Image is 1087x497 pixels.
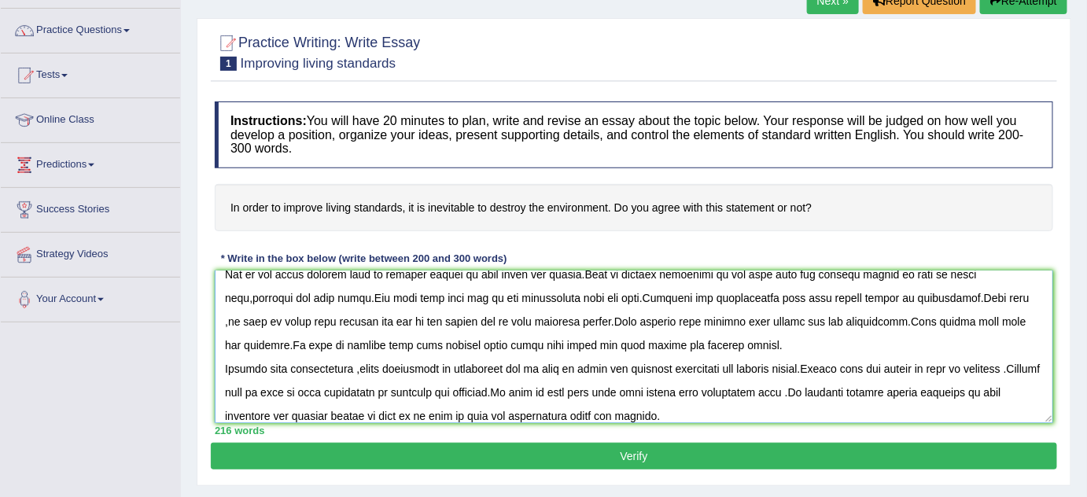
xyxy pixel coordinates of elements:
h4: In order to improve living standards, it is inevitable to destroy the environment. Do you agree w... [215,184,1053,232]
a: Online Class [1,98,180,138]
span: 1 [220,57,237,71]
b: Instructions: [230,114,307,127]
h4: You will have 20 minutes to plan, write and revise an essay about the topic below. Your response ... [215,101,1053,168]
button: Verify [211,443,1057,469]
a: Success Stories [1,188,180,227]
a: Predictions [1,143,180,182]
a: Strategy Videos [1,233,180,272]
a: Practice Questions [1,9,180,48]
a: Your Account [1,278,180,317]
h2: Practice Writing: Write Essay [215,31,420,71]
div: * Write in the box below (write between 200 and 300 words) [215,251,513,266]
div: 216 words [215,423,1053,438]
a: Tests [1,53,180,93]
small: Improving living standards [241,56,396,71]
